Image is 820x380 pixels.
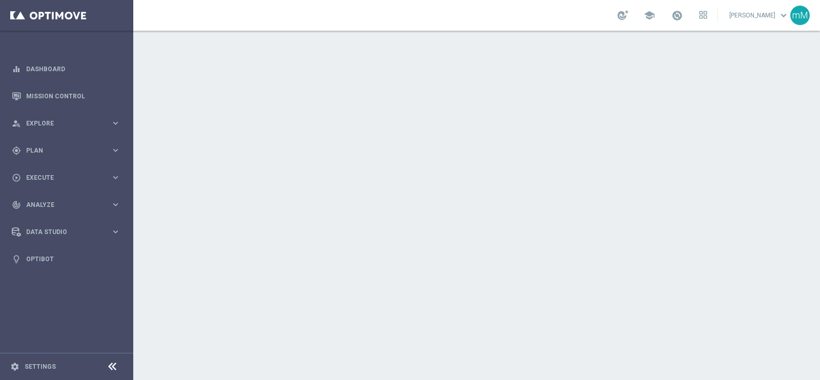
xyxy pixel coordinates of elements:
a: [PERSON_NAME]keyboard_arrow_down [728,8,790,23]
span: Explore [26,120,111,126]
div: Analyze [12,200,111,209]
i: gps_fixed [12,146,21,155]
div: Plan [12,146,111,155]
i: person_search [12,119,21,128]
i: equalizer [12,65,21,74]
span: Plan [26,147,111,154]
a: Optibot [26,245,120,272]
div: Mission Control [12,82,120,110]
button: track_changes Analyze keyboard_arrow_right [11,201,121,209]
i: keyboard_arrow_right [111,200,120,209]
a: Settings [25,364,56,370]
i: play_circle_outline [12,173,21,182]
i: settings [10,362,19,371]
div: Data Studio [12,227,111,237]
div: Explore [12,119,111,128]
button: Data Studio keyboard_arrow_right [11,228,121,236]
div: mM [790,6,810,25]
span: Data Studio [26,229,111,235]
span: school [644,10,655,21]
i: lightbulb [12,255,21,264]
i: keyboard_arrow_right [111,118,120,128]
button: gps_fixed Plan keyboard_arrow_right [11,146,121,155]
div: Execute [12,173,111,182]
span: keyboard_arrow_down [778,10,789,21]
i: keyboard_arrow_right [111,145,120,155]
i: track_changes [12,200,21,209]
i: keyboard_arrow_right [111,173,120,182]
div: Optibot [12,245,120,272]
button: equalizer Dashboard [11,65,121,73]
a: Mission Control [26,82,120,110]
a: Dashboard [26,55,120,82]
button: person_search Explore keyboard_arrow_right [11,119,121,128]
span: Analyze [26,202,111,208]
button: Mission Control [11,92,121,100]
button: lightbulb Optibot [11,255,121,263]
button: play_circle_outline Execute keyboard_arrow_right [11,174,121,182]
span: Execute [26,175,111,181]
i: keyboard_arrow_right [111,227,120,237]
div: Dashboard [12,55,120,82]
